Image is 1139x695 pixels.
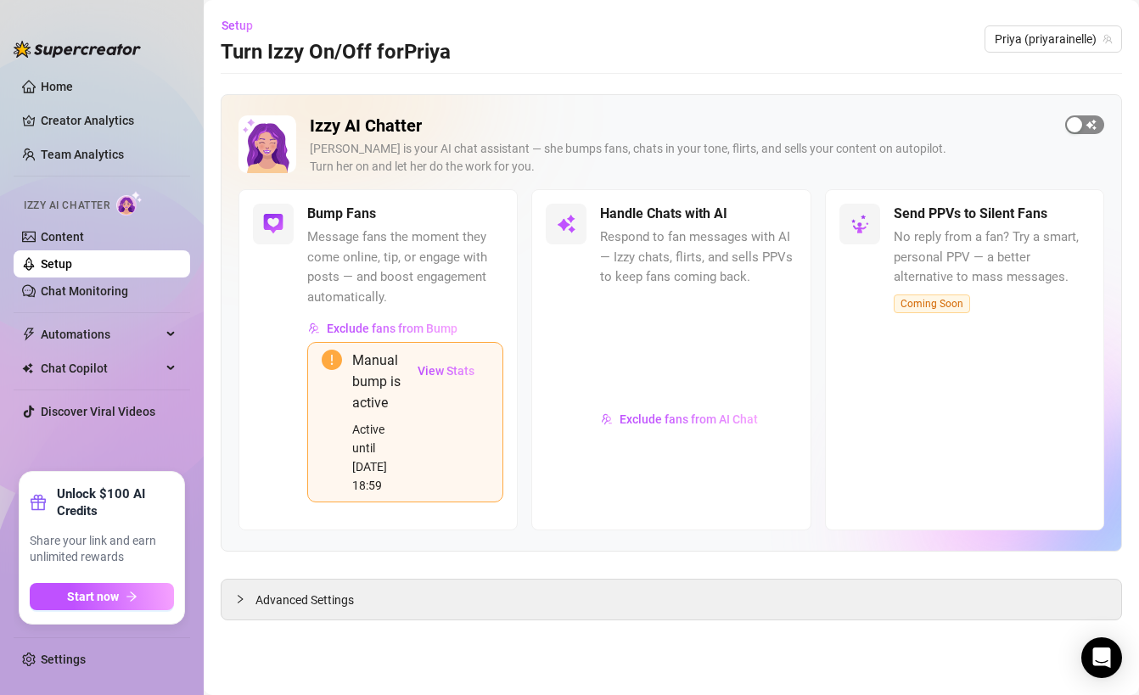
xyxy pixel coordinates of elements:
h5: Handle Chats with AI [600,204,727,224]
span: team [1103,34,1113,44]
span: collapsed [235,594,245,604]
span: exclamation-circle [322,350,342,370]
strong: Unlock $100 AI Credits [57,485,174,519]
span: View Stats [418,364,474,378]
button: View Stats [403,350,489,392]
div: collapsed [235,590,255,608]
a: Chat Monitoring [41,284,128,298]
span: Exclude fans from AI Chat [620,412,758,426]
a: Creator Analytics [41,107,177,134]
img: svg%3e [308,322,320,334]
button: Exclude fans from Bump [307,315,458,342]
img: logo-BBDzfeDw.svg [14,41,141,58]
img: svg%3e [556,214,576,234]
img: svg%3e [601,413,613,425]
button: Setup [221,12,267,39]
div: Active until [DATE] 18:59 [352,420,403,495]
img: svg%3e [263,214,283,234]
a: Home [41,80,73,93]
a: Settings [41,653,86,666]
a: Discover Viral Videos [41,405,155,418]
span: No reply from a fan? Try a smart, personal PPV — a better alternative to mass messages. [894,227,1090,288]
span: Exclude fans from Bump [327,322,457,335]
span: Automations [41,321,161,348]
a: Setup [41,257,72,271]
h2: Izzy AI Chatter [310,115,1052,137]
span: Share your link and earn unlimited rewards [30,533,174,566]
button: Exclude fans from AI Chat [600,406,759,433]
span: Coming Soon [894,294,970,313]
h5: Bump Fans [307,204,376,224]
span: Advanced Settings [255,591,354,609]
span: Chat Copilot [41,355,161,382]
div: [PERSON_NAME] is your AI chat assistant — she bumps fans, chats in your tone, flirts, and sells y... [310,140,1052,176]
span: Message fans the moment they come online, tip, or engage with posts — and boost engagement automa... [307,227,503,307]
div: Open Intercom Messenger [1081,637,1122,678]
a: Team Analytics [41,148,124,161]
img: svg%3e [850,214,870,234]
img: Chat Copilot [22,362,33,374]
h3: Turn Izzy On/Off for Priya [221,39,451,66]
span: Setup [222,19,253,32]
span: gift [30,494,47,511]
h5: Send PPVs to Silent Fans [894,204,1047,224]
span: Priya (priyarainelle) [995,26,1112,52]
img: AI Chatter [116,191,143,216]
img: Izzy AI Chatter [238,115,296,173]
span: Respond to fan messages with AI — Izzy chats, flirts, and sells PPVs to keep fans coming back. [600,227,796,288]
div: Manual bump is active [352,350,403,413]
span: Izzy AI Chatter [24,198,109,214]
button: Start nowarrow-right [30,583,174,610]
span: arrow-right [126,591,137,603]
span: thunderbolt [22,328,36,341]
a: Content [41,230,84,244]
span: Start now [67,590,119,603]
